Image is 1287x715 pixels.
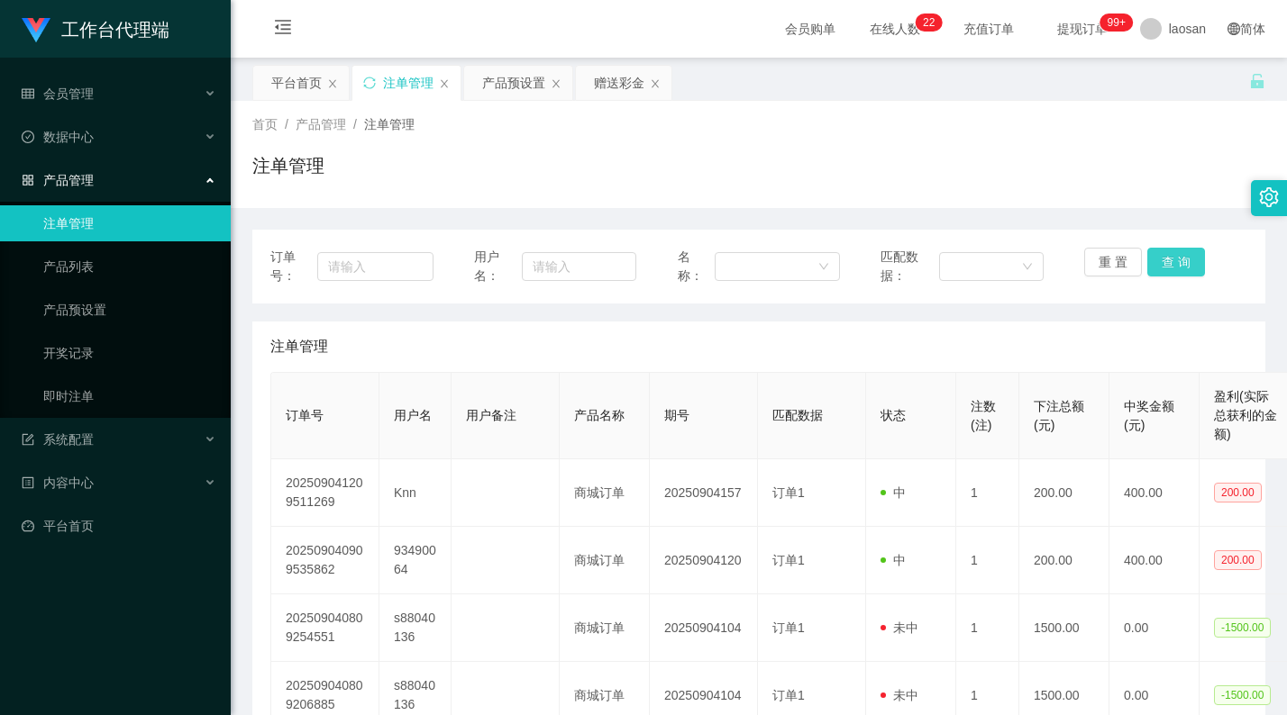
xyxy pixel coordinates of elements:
[252,1,314,59] i: 图标: menu-fold
[466,408,516,422] span: 用户备注
[1100,14,1133,32] sup: 1070
[271,459,379,527] td: 202509041209511269
[271,527,379,594] td: 202509040909535862
[474,248,522,285] span: 用户名：
[772,553,805,567] span: 订单1
[772,408,823,422] span: 匹配数据
[22,476,34,489] i: 图标: profile
[1109,459,1200,527] td: 400.00
[43,292,216,328] a: 产品预设置
[327,78,338,89] i: 图标: close
[1034,399,1084,432] span: 下注总额(元)
[43,205,216,241] a: 注单管理
[353,117,357,131] span: /
[881,620,918,635] span: 未中
[956,527,1019,594] td: 1
[650,78,661,89] i: 图标: close
[22,174,34,186] i: 图标: appstore-o
[22,87,34,100] i: 图标: table
[956,594,1019,662] td: 1
[881,688,918,702] span: 未中
[22,131,34,143] i: 图标: check-circle-o
[650,459,758,527] td: 20250904157
[1109,527,1200,594] td: 400.00
[664,408,689,422] span: 期号
[43,335,216,371] a: 开奖记录
[379,459,452,527] td: Knn
[296,117,346,131] span: 产品管理
[772,688,805,702] span: 订单1
[1249,73,1265,89] i: 图标: unlock
[1022,261,1033,274] i: 图标: down
[22,433,34,446] i: 图标: form
[1048,23,1117,35] span: 提现订单
[271,594,379,662] td: 202509040809254551
[954,23,1023,35] span: 充值订单
[881,408,906,422] span: 状态
[317,252,434,281] input: 请输入
[22,475,94,490] span: 内容中心
[956,459,1019,527] td: 1
[1214,483,1262,502] span: 200.00
[379,594,452,662] td: s88040136
[271,66,322,100] div: 平台首页
[560,459,650,527] td: 商城订单
[22,173,94,187] span: 产品管理
[252,152,324,179] h1: 注单管理
[861,23,929,35] span: 在线人数
[1019,527,1109,594] td: 200.00
[363,77,376,89] i: 图标: sync
[394,408,432,422] span: 用户名
[1147,248,1205,276] button: 查 询
[881,248,938,285] span: 匹配数据：
[286,408,324,422] span: 订单号
[1259,187,1279,207] i: 图标: setting
[594,66,644,100] div: 赠送彩金
[379,527,452,594] td: 93490064
[650,527,758,594] td: 20250904120
[22,18,50,43] img: logo.9652507e.png
[364,117,415,131] span: 注单管理
[574,408,625,422] span: 产品名称
[22,508,216,544] a: 图标: dashboard平台首页
[383,66,434,100] div: 注单管理
[285,117,288,131] span: /
[971,399,996,432] span: 注数(注)
[1109,594,1200,662] td: 0.00
[22,86,94,101] span: 会员管理
[818,261,829,274] i: 图标: down
[1019,594,1109,662] td: 1500.00
[1084,248,1142,276] button: 重 置
[270,248,317,285] span: 订单号：
[1214,685,1271,705] span: -1500.00
[22,432,94,447] span: 系统配置
[252,117,278,131] span: 首页
[43,378,216,414] a: 即时注单
[772,620,805,635] span: 订单1
[1228,23,1240,35] i: 图标: global
[881,553,906,567] span: 中
[22,130,94,144] span: 数据中心
[439,78,450,89] i: 图标: close
[43,249,216,285] a: 产品列表
[678,248,715,285] span: 名称：
[551,78,561,89] i: 图标: close
[560,594,650,662] td: 商城订单
[916,14,942,32] sup: 22
[1214,618,1271,638] span: -1500.00
[522,252,637,281] input: 请输入
[1214,550,1262,570] span: 200.00
[650,594,758,662] td: 20250904104
[929,14,936,32] p: 2
[482,66,545,100] div: 产品预设置
[881,485,906,500] span: 中
[1214,389,1277,441] span: 盈利(实际总获利的金额)
[1124,399,1174,432] span: 中奖金额(元)
[560,527,650,594] td: 商城订单
[270,336,328,357] span: 注单管理
[923,14,929,32] p: 2
[1019,459,1109,527] td: 200.00
[772,485,805,500] span: 订单1
[22,22,169,36] a: 工作台代理端
[61,1,169,59] h1: 工作台代理端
